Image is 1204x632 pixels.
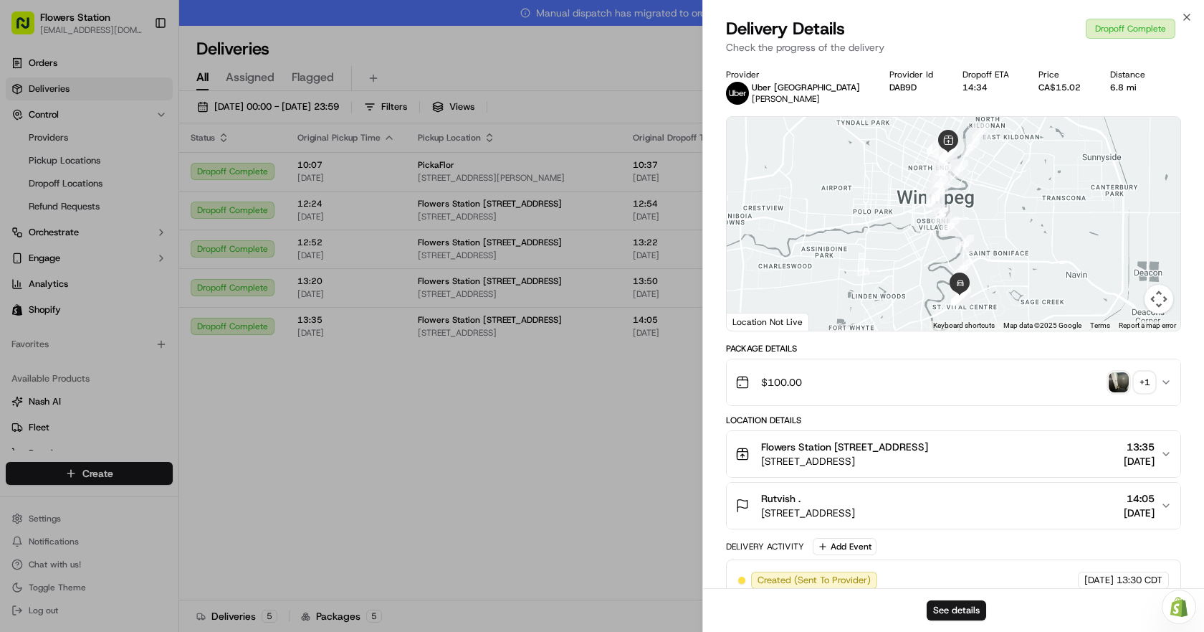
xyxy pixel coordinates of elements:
[726,17,845,40] span: Delivery Details
[29,208,110,222] span: Knowledge Base
[726,40,1181,55] p: Check the progress of the delivery
[1090,321,1110,329] a: Terms (opens in new tab)
[726,415,1181,426] div: Location Details
[14,137,40,163] img: 1736555255976-a54dd68f-1ca7-489b-9aae-adbdc363a1c4
[941,217,960,235] div: 17
[730,312,778,331] a: Open this area in Google Maps (opens a new window)
[932,204,951,223] div: 16
[727,359,1180,405] button: $100.00photo_proof_of_delivery image+1
[49,137,235,151] div: Start new chat
[1124,454,1155,468] span: [DATE]
[932,138,951,157] div: 9
[951,286,970,305] div: 26
[1134,372,1155,392] div: + 1
[926,189,945,207] div: 15
[727,313,809,331] div: Location Not Live
[930,176,948,194] div: 13
[933,321,995,331] button: Keyboard shortcuts
[115,202,236,228] a: 💻API Documentation
[972,122,990,141] div: 2
[727,483,1180,529] button: Rutvish .[STREET_ADDRESS]14:05[DATE]
[726,82,749,105] img: uber-new-logo.jpeg
[1038,69,1087,80] div: Price
[1084,574,1114,587] span: [DATE]
[1145,285,1173,313] button: Map camera controls
[952,287,971,306] div: 20
[761,375,802,390] span: $100.00
[726,69,866,80] div: Provider
[1110,82,1152,93] div: 6.8 mi
[726,541,804,552] div: Delivery Activity
[962,69,1016,80] div: Dropoff ETA
[101,242,173,254] a: Powered byPylon
[1003,321,1081,329] span: Map data ©2025 Google
[1124,491,1155,506] span: 14:05
[135,208,230,222] span: API Documentation
[962,82,1016,93] div: 14:34
[761,454,928,468] span: [STREET_ADDRESS]
[1124,440,1155,454] span: 13:35
[1109,372,1155,392] button: photo_proof_of_delivery image+1
[1038,82,1087,93] div: CA$15.02
[889,69,940,80] div: Provider Id
[761,506,855,520] span: [STREET_ADDRESS]
[752,82,860,93] p: Uber [GEOGRAPHIC_DATA]
[927,188,945,207] div: 1
[1124,506,1155,520] span: [DATE]
[727,431,1180,477] button: Flowers Station [STREET_ADDRESS][STREET_ADDRESS]13:35[DATE]
[752,93,820,105] span: [PERSON_NAME]
[954,259,973,278] div: 19
[14,57,261,80] p: Welcome 👋
[813,538,876,555] button: Add Event
[1117,574,1162,587] span: 13:30 CDT
[761,440,928,454] span: Flowers Station [STREET_ADDRESS]
[1109,372,1129,392] img: photo_proof_of_delivery image
[955,235,974,253] div: 18
[49,151,181,163] div: We're available if you need us!
[926,187,945,206] div: 14
[726,343,1181,354] div: Package Details
[927,600,986,621] button: See details
[143,243,173,254] span: Pylon
[927,136,945,154] div: 8
[950,160,968,179] div: 4
[37,93,258,108] input: Got a question? Start typing here...
[1119,321,1176,329] a: Report a map error
[961,138,980,157] div: 3
[935,153,954,171] div: 5
[761,491,801,506] span: Rutvish .
[730,312,778,331] img: Google
[244,141,261,159] button: Start new chat
[14,209,26,221] div: 📗
[121,209,133,221] div: 💻
[889,82,917,93] button: DAB9D
[758,574,871,587] span: Created (Sent To Provider)
[1110,69,1152,80] div: Distance
[939,143,957,162] div: 11
[9,202,115,228] a: 📗Knowledge Base
[14,14,43,43] img: Nash
[932,164,951,182] div: 12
